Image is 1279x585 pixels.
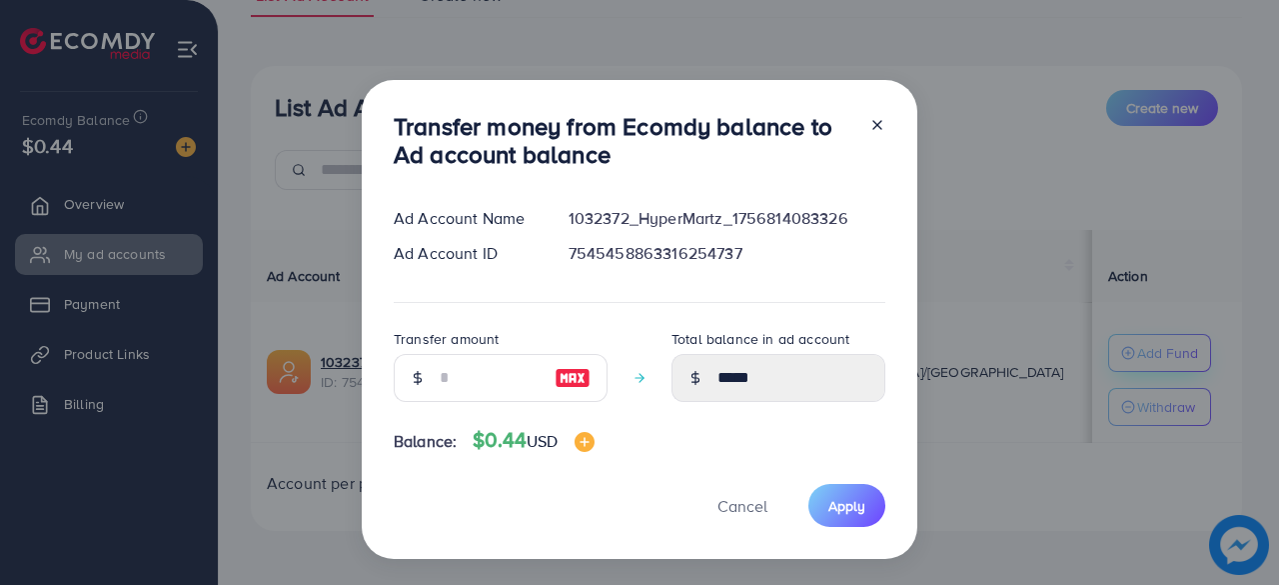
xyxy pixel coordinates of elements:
[717,495,767,517] span: Cancel
[692,484,792,527] button: Cancel
[553,207,901,230] div: 1032372_HyperMartz_1756814083326
[473,428,594,453] h4: $0.44
[378,207,553,230] div: Ad Account Name
[555,366,591,390] img: image
[808,484,885,527] button: Apply
[394,430,457,453] span: Balance:
[527,430,558,452] span: USD
[575,432,595,452] img: image
[378,242,553,265] div: Ad Account ID
[671,329,849,349] label: Total balance in ad account
[828,496,865,516] span: Apply
[553,242,901,265] div: 7545458863316254737
[394,112,853,170] h3: Transfer money from Ecomdy balance to Ad account balance
[394,329,499,349] label: Transfer amount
